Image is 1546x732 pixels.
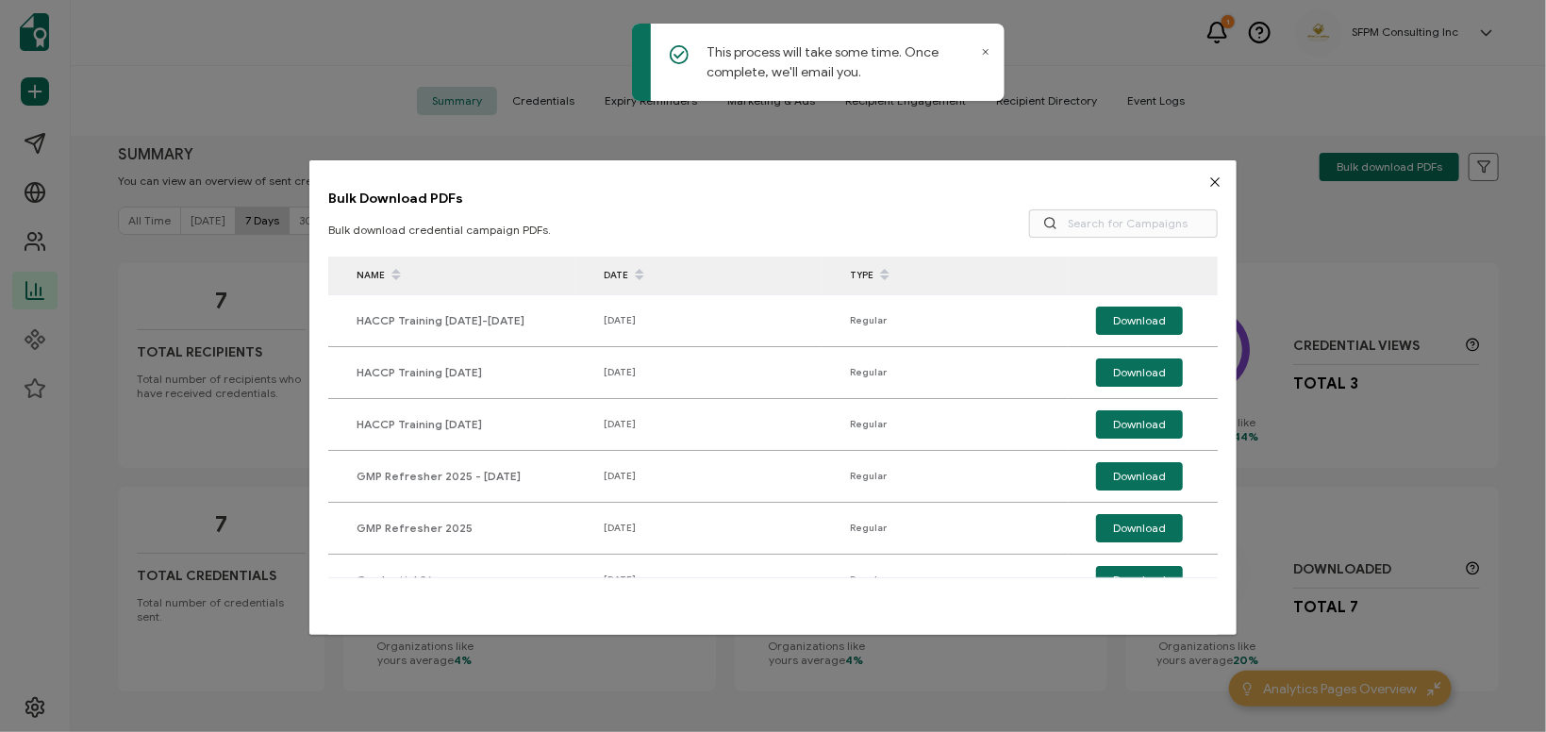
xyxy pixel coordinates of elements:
div: dialog [309,160,1237,635]
input: Search for Campaigns [1029,209,1218,238]
span: Credential 36 [357,569,545,591]
span: Download [1113,410,1166,439]
span: GMP Refresher 2025 - [DATE] [357,465,545,487]
div: Regular [822,569,1068,591]
button: Download [1096,566,1183,594]
iframe: Chat Widget [1452,641,1546,732]
button: Download [1096,307,1183,335]
span: HACCP Training [DATE]-[DATE] [357,309,545,331]
span: Download [1113,462,1166,491]
div: [DATE] [575,569,822,591]
div: [DATE] [575,413,822,435]
div: [DATE] [575,309,822,331]
div: DATE [575,259,822,291]
div: Regular [822,309,1068,331]
button: Download [1096,462,1183,491]
div: Regular [822,517,1068,539]
div: [DATE] [575,465,822,487]
div: Regular [822,413,1068,435]
button: Download [1096,410,1183,439]
p: Bulk download credential campaign PDFs. [328,223,551,238]
span: Bulk Download PDFs [328,189,463,208]
span: Download [1113,307,1166,335]
span: Download [1113,566,1166,594]
span: GMP Refresher 2025 [357,517,545,539]
div: NAME [328,259,575,291]
span: HACCP Training [DATE] [357,361,545,383]
div: [DATE] [575,361,822,383]
div: Regular [822,361,1068,383]
span: Download [1113,514,1166,542]
span: HACCP Training [DATE] [357,413,545,435]
p: This process will take some time. Once complete, we'll email you. [707,42,976,82]
div: Regular [822,465,1068,487]
span: Download [1113,358,1166,387]
div: TYPE [822,259,1068,291]
button: Close [1193,160,1237,204]
div: [DATE] [575,517,822,539]
button: Download [1096,514,1183,542]
button: Download [1096,358,1183,387]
